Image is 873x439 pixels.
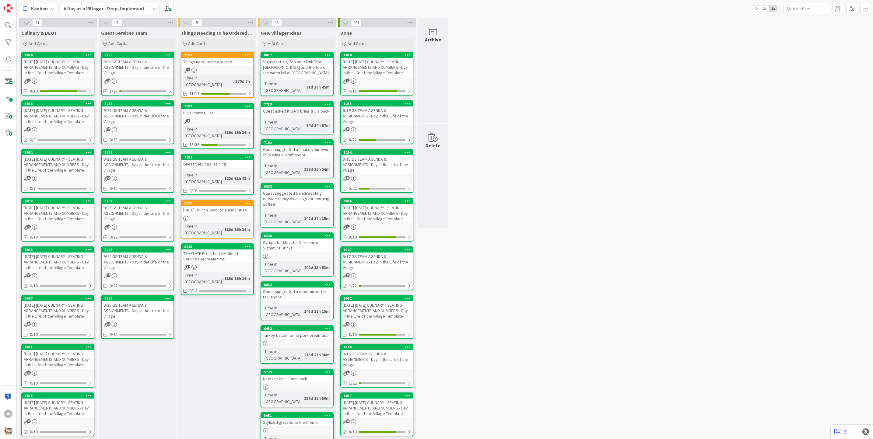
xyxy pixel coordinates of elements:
div: 370d 7h [234,78,251,85]
div: 8062 [341,296,413,301]
div: 8071[DATE] [DATE] CULINARY - SEATING ARRANGEMENTS AND NUMBERS - Day in the Life of the Village Te... [22,344,94,369]
div: 9/19 GS TEAM AGENDA & ASSIGNMENTS - Day in the Life of the Village [341,106,413,125]
span: : [304,122,305,129]
div: [DATE] [DATE] CULINARY - SEATING ARRANGEMENTS AND NUMBERS - Day in the Life of the Village Template [22,155,94,174]
div: 8074 [22,52,94,58]
a: 6832Guest suggested a door mirror for FFC and OFCTime in [GEOGRAPHIC_DATA]:147d 17h 15m [261,281,334,320]
div: 8197 [341,247,413,253]
div: 8067 [25,296,94,301]
span: 21 [346,371,350,375]
div: 8254 [341,150,413,155]
div: Time in [GEOGRAPHIC_DATA] [183,172,222,185]
span: 2x [761,5,769,12]
div: 7152Guest Services Training [181,155,253,168]
div: [DATE] Brunch Lead Role and Duties [181,206,253,214]
span: 19 [107,322,110,326]
div: 82569/20 GS TEAM AGENDA & ASSIGNMENTS - Day in the Life of the Village [102,52,174,77]
div: 8266 [104,296,174,301]
div: 9/21 GS TEAM AGENDA & ASSIGNMENTS - Day in the Life of the Village [102,106,174,125]
img: avatar [4,427,12,435]
span: 0/14 [189,287,197,294]
div: 8264 [102,198,174,204]
span: Add Card... [268,41,287,46]
span: 0/22 [110,331,117,338]
div: 6945 [184,245,253,249]
div: 6052 [261,326,333,331]
a: 8062[DATE] [DATE] CULINARY - SEATING ARRANGEMENTS AND NUMBERS - Day in the Life of the Village Te... [340,295,413,339]
a: 82549/18 GS TEAM AGENDA & ASSIGNMENTS - Day in the Life of the Village5/22 [340,149,413,193]
div: 7103 [184,104,253,108]
div: 128d 19h 54m [303,166,331,172]
a: 82639/22 GS TEAM AGENDA & ASSIGNMENTS - Day in the Life of the Village0/22 [101,149,174,193]
div: 8017Signs that say "do not climb" for [GEOGRAPHIC_DATA] and the top of the waterfall at [GEOGRAPH... [261,52,333,77]
span: 8/10 [30,88,38,94]
a: 8070[DATE] [DATE] CULINARY - SEATING ARRANGEMENTS AND NUMBERS - Day in the Life of the Village Te... [340,52,413,96]
div: Things need to be ordered [181,58,253,66]
div: 6833Guest suggested bench seating outside family dwellings for morning coffee\ [261,184,333,208]
span: 5 [192,19,202,26]
div: 82549/18 GS TEAM AGENDA & ASSIGNMENTS - Day in the Life of the Village [341,150,413,174]
span: : [222,226,223,233]
div: Time in [GEOGRAPHIC_DATA] [263,162,302,176]
span: 0/10 [30,331,38,338]
span: 41 [27,127,31,131]
div: 8266 [102,296,174,301]
div: 8067[DATE] [DATE] CULINARY - SEATING ARRANGEMENTS AND NUMBERS - Day in the Life of the Village Te... [22,296,94,320]
span: 8/22 [349,137,357,143]
span: 0/8 [30,137,36,143]
div: 82649/23 GS TEAM AGENDA & ASSIGNMENTS - Day in the Life of the Village [102,198,174,223]
div: 6226 [261,233,333,239]
span: Done [340,30,352,36]
a: 81969/16 GS TEAM AGENDA & ASSIGNMENTS - Day in the Life of the Village1/22 [340,344,413,388]
div: 7152 [181,155,253,160]
div: 9/20 GS TEAM AGENDA & ASSIGNMENTS - Day in the Life of the Village [102,58,174,77]
div: 5051Stylized glasses to the theme [261,413,333,426]
span: 9/11 [349,88,357,94]
div: 82659/24 GS TEAM AGENDA & ASSIGNMENTS - Day in the Life of the Village [102,247,174,271]
a: 8071[DATE] [DATE] CULINARY - SEATING ARRANGEMENTS AND NUMBERS - Day in the Life of the Village Te... [21,344,94,388]
div: 82559/19 GS TEAM AGENDA & ASSIGNMENTS - Day in the Life of the Village [341,101,413,125]
div: 7152 [184,155,253,159]
div: 236d 15h 50m [303,395,331,402]
div: 9/22 GS TEAM AGENDA & ASSIGNMENTS - Day in the Life of the Village [102,155,174,174]
div: 8074[DATE] [DATE] CULINARY - SEATING ARRANGEMENTS AND NUMBERS - Day in the Life of the Village Te... [22,52,94,77]
a: 7103FOH Training ListTime in [GEOGRAPHIC_DATA]:116d 16h 16m13/36 [181,103,254,149]
div: 6226 [264,234,333,238]
div: Guest suggested a "make your own fairy wings" craft event [261,145,333,159]
span: Add Card... [108,41,128,46]
div: Time in [GEOGRAPHIC_DATA] [263,212,302,225]
div: 7718Guest asked if we'd bring trivia back [261,102,333,115]
div: 8052[DATE] [DATE] CULINARY - SEATING ARRANGEMENTS AND NUMBERS - Day in the Life of the Village Te... [22,150,94,174]
div: 8265 [102,247,174,253]
div: Turkey bacon for no pork breakfast [261,331,333,339]
div: 5051 [261,413,333,418]
span: 0/23 [110,137,117,143]
span: Add Card... [29,41,48,46]
a: 6945TEMPLATE Breakfast AM Guest Services Team MemberTime in [GEOGRAPHIC_DATA]:116d 16h 16m0/14 [181,243,254,295]
span: 15 [272,19,282,26]
div: 8067 [22,296,94,301]
div: Archive [425,36,441,43]
div: [DATE] [DATE] CULINARY - SEATING ARRANGEMENTS AND NUMBERS - Day in the Life of the Village Template [22,106,94,125]
a: 8052[DATE] [DATE] CULINARY - SEATING ARRANGEMENTS AND NUMBERS - Day in the Life of the Village Te... [21,149,94,193]
span: 19 [107,78,110,82]
div: 8263 [102,150,174,155]
span: 20 [107,127,110,131]
div: 6945 [181,244,253,249]
div: 6833 [264,184,333,189]
span: 19 [107,176,110,180]
div: 8254 [344,150,413,155]
a: 7152Guest Services TrainingTime in [GEOGRAPHIC_DATA]:122d 11h 45m0/16 [181,154,254,195]
div: 8062 [344,296,413,301]
span: : [302,264,303,271]
span: 8/10 [349,429,357,435]
div: 9/25 GS TEAM AGENDA & ASSIGNMENTS - Day in the Life of the Village [102,301,174,320]
div: 116d 16h 16m [223,129,251,136]
span: 11/17 [189,90,199,97]
span: : [302,215,303,222]
div: 9/23 GS TEAM AGENDA & ASSIGNMENTS - Day in the Life of the Village [102,204,174,223]
div: 8057 [341,393,413,399]
div: 81979/17 GS TEAM AGENDA & ASSIGNMENTS - Day in the Life of the Village [341,247,413,271]
div: 2689[DATE] Brunch Lead Role and Duties [181,200,253,214]
div: 8052 [25,150,94,155]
